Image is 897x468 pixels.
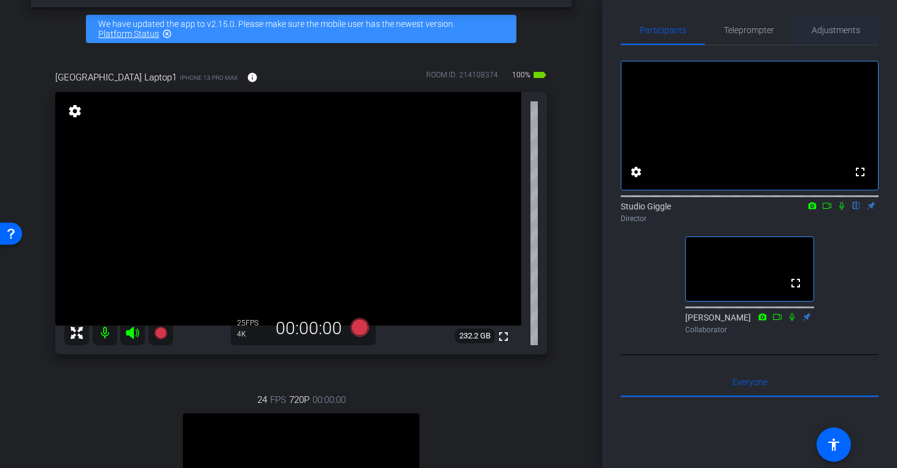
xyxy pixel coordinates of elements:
[257,393,267,407] span: 24
[247,72,258,83] mat-icon: info
[621,213,879,224] div: Director
[246,319,258,327] span: FPS
[826,437,841,452] mat-icon: accessibility
[685,324,814,335] div: Collaborator
[510,65,532,85] span: 100%
[162,29,172,39] mat-icon: highlight_off
[853,165,868,179] mat-icon: fullscreen
[426,69,498,87] div: ROOM ID: 214108374
[812,26,860,34] span: Adjustments
[237,318,268,328] div: 25
[621,200,879,224] div: Studio Giggle
[268,318,350,339] div: 00:00:00
[496,329,511,344] mat-icon: fullscreen
[629,165,643,179] mat-icon: settings
[86,15,516,43] div: We have updated the app to v2.15.0. Please make sure the mobile user has the newest version.
[98,29,159,39] a: Platform Status
[532,68,547,82] mat-icon: battery_std
[788,276,803,291] mat-icon: fullscreen
[270,393,286,407] span: FPS
[66,104,83,119] mat-icon: settings
[289,393,309,407] span: 720P
[237,329,268,339] div: 4K
[455,329,495,343] span: 232.2 GB
[640,26,686,34] span: Participants
[313,393,346,407] span: 00:00:00
[724,26,774,34] span: Teleprompter
[732,378,767,386] span: Everyone
[55,71,177,84] span: [GEOGRAPHIC_DATA] Laptop1
[849,200,864,211] mat-icon: flip
[180,73,238,82] span: iPhone 13 Pro Max
[685,311,814,335] div: [PERSON_NAME]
